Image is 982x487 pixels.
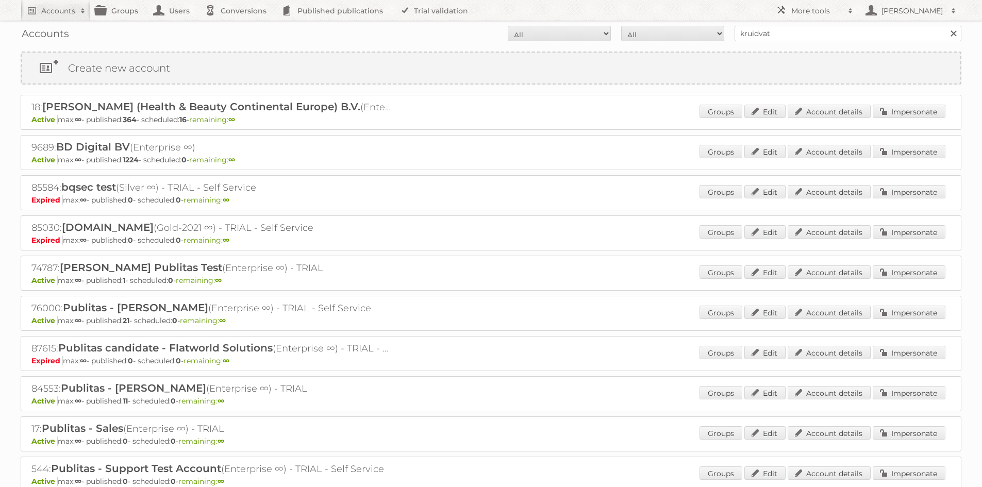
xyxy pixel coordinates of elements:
strong: ∞ [223,356,229,365]
strong: ∞ [75,477,81,486]
a: Edit [744,306,786,319]
span: Expired [31,236,63,245]
h2: Accounts [41,6,75,16]
span: BD Digital BV [56,141,130,153]
strong: ∞ [80,356,87,365]
span: remaining: [184,236,229,245]
span: [PERSON_NAME] Publitas Test [60,261,222,274]
a: Groups [700,346,742,359]
span: remaining: [178,436,224,446]
a: Edit [744,386,786,399]
p: max: - published: - scheduled: - [31,356,951,365]
a: Groups [700,185,742,198]
span: remaining: [189,115,235,124]
a: Impersonate [873,265,945,279]
strong: 0 [123,477,128,486]
a: Impersonate [873,225,945,239]
h2: 74787: (Enterprise ∞) - TRIAL [31,261,392,275]
strong: ∞ [219,316,226,325]
p: max: - published: - scheduled: - [31,115,951,124]
strong: ∞ [218,477,224,486]
p: max: - published: - scheduled: - [31,396,951,406]
span: Publitas - [PERSON_NAME] [63,301,208,314]
strong: 0 [172,316,177,325]
a: Groups [700,306,742,319]
p: max: - published: - scheduled: - [31,276,951,285]
span: Active [31,396,58,406]
p: max: - published: - scheduled: - [31,477,951,486]
a: Impersonate [873,185,945,198]
a: Edit [744,466,786,480]
a: Groups [700,145,742,158]
h2: 18: (Enterprise ∞) [31,100,392,114]
span: Active [31,115,58,124]
strong: 0 [171,477,176,486]
strong: ∞ [75,276,81,285]
strong: 0 [128,236,133,245]
span: Publitas - Sales [42,422,123,434]
p: max: - published: - scheduled: - [31,316,951,325]
a: Edit [744,185,786,198]
strong: 364 [123,115,137,124]
span: Expired [31,195,63,205]
strong: ∞ [80,195,87,205]
a: Edit [744,145,786,158]
a: Impersonate [873,426,945,440]
a: Account details [788,265,871,279]
span: Active [31,477,58,486]
strong: ∞ [223,236,229,245]
strong: 0 [128,195,133,205]
a: Groups [700,105,742,118]
a: Impersonate [873,466,945,480]
p: max: - published: - scheduled: - [31,195,951,205]
strong: 21 [123,316,129,325]
span: remaining: [176,276,222,285]
span: [DOMAIN_NAME] [62,221,154,233]
strong: 0 [128,356,133,365]
a: Edit [744,225,786,239]
span: remaining: [184,356,229,365]
a: Edit [744,426,786,440]
span: remaining: [180,316,226,325]
a: Edit [744,346,786,359]
strong: 0 [168,276,173,285]
strong: ∞ [228,155,235,164]
strong: ∞ [75,436,81,446]
a: Account details [788,105,871,118]
span: Publitas - [PERSON_NAME] [61,382,206,394]
a: Account details [788,306,871,319]
strong: 0 [171,436,176,446]
strong: ∞ [215,276,222,285]
span: Expired [31,356,63,365]
a: Groups [700,265,742,279]
strong: 0 [176,356,181,365]
a: Edit [744,265,786,279]
h2: 85030: (Gold-2021 ∞) - TRIAL - Self Service [31,221,392,234]
a: Groups [700,386,742,399]
span: bqsec test [61,181,116,193]
a: Impersonate [873,145,945,158]
a: Edit [744,105,786,118]
strong: ∞ [218,436,224,446]
h2: [PERSON_NAME] [879,6,946,16]
h2: 85584: (Silver ∞) - TRIAL - Self Service [31,181,392,194]
a: Account details [788,466,871,480]
a: Account details [788,346,871,359]
strong: 0 [176,195,181,205]
span: remaining: [178,477,224,486]
h2: 544: (Enterprise ∞) - TRIAL - Self Service [31,462,392,476]
a: Impersonate [873,386,945,399]
h2: 9689: (Enterprise ∞) [31,141,392,154]
strong: 1224 [123,155,139,164]
span: Publitas - Support Test Account [51,462,221,475]
span: remaining: [184,195,229,205]
h2: More tools [791,6,843,16]
a: Groups [700,225,742,239]
strong: ∞ [223,195,229,205]
a: Impersonate [873,105,945,118]
p: max: - published: - scheduled: - [31,155,951,164]
h2: 84553: (Enterprise ∞) - TRIAL [31,382,392,395]
a: Account details [788,185,871,198]
span: [PERSON_NAME] (Health & Beauty Continental Europe) B.V. [42,100,360,113]
strong: 11 [123,396,128,406]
